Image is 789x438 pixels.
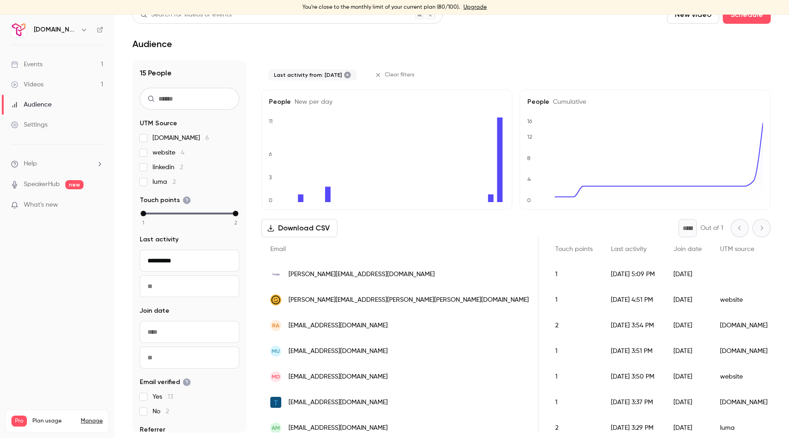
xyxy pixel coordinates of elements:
[711,287,777,313] div: website
[546,262,602,287] div: 1
[711,390,777,415] div: [DOMAIN_NAME]
[711,338,777,364] div: [DOMAIN_NAME]
[272,373,280,381] span: MD
[546,390,602,415] div: 1
[602,390,664,415] div: [DATE] 3:37 PM
[371,68,420,82] button: Clear filters
[549,99,586,105] span: Cumulative
[234,219,237,227] span: 2
[289,321,388,331] span: [EMAIL_ADDRESS][DOMAIN_NAME]
[602,313,664,338] div: [DATE] 3:54 PM
[81,417,103,425] a: Manage
[181,150,184,156] span: 4
[289,270,435,279] span: [PERSON_NAME][EMAIL_ADDRESS][DOMAIN_NAME]
[270,246,286,252] span: Email
[527,134,532,140] text: 12
[140,68,239,79] h1: 15 People
[664,262,711,287] div: [DATE]
[65,180,84,189] span: new
[289,295,529,305] span: [PERSON_NAME][EMAIL_ADDRESS][PERSON_NAME][PERSON_NAME][DOMAIN_NAME]
[205,135,209,141] span: 6
[272,321,279,330] span: RA
[664,364,711,390] div: [DATE]
[602,364,664,390] div: [DATE] 3:50 PM
[527,97,763,107] h5: People
[711,313,777,338] div: [DOMAIN_NAME]
[166,408,169,415] span: 2
[24,180,60,189] a: SpeakerHub
[132,38,172,49] h1: Audience
[168,394,173,400] span: 13
[34,25,77,34] h6: [DOMAIN_NAME]
[274,71,342,79] span: Last activity from: [DATE]
[385,71,415,79] span: Clear filters
[180,164,183,171] span: 2
[664,313,711,338] div: [DATE]
[602,338,664,364] div: [DATE] 3:51 PM
[289,423,388,433] span: [EMAIL_ADDRESS][DOMAIN_NAME]
[527,118,532,124] text: 16
[546,364,602,390] div: 1
[153,163,183,172] span: linkedin
[664,287,711,313] div: [DATE]
[272,424,280,432] span: am
[142,219,144,227] span: 1
[555,246,593,252] span: Touch points
[153,392,173,401] span: Yes
[173,179,176,185] span: 2
[527,197,531,203] text: 0
[261,219,337,237] button: Download CSV
[140,378,191,387] span: Email verified
[153,134,209,143] span: [DOMAIN_NAME]
[140,119,177,128] span: UTM Source
[11,60,42,69] div: Events
[291,99,332,105] span: New per day
[140,306,169,315] span: Join date
[32,417,75,425] span: Plan usage
[272,347,280,355] span: MU
[602,287,664,313] div: [DATE] 4:51 PM
[546,287,602,313] div: 1
[270,269,281,280] img: propellerbonds.com
[546,313,602,338] div: 2
[153,407,169,416] span: No
[153,177,176,187] span: luma
[268,151,272,157] text: 6
[711,364,777,390] div: website
[527,176,531,182] text: 4
[463,4,487,11] a: Upgrade
[141,211,146,216] div: min
[289,398,388,407] span: [EMAIL_ADDRESS][DOMAIN_NAME]
[700,224,723,233] p: Out of 1
[269,97,505,107] h5: People
[24,159,37,169] span: Help
[723,5,771,24] button: Schedule
[602,262,664,287] div: [DATE] 5:09 PM
[673,246,702,252] span: Join date
[140,425,165,434] span: Referrer
[11,159,103,169] li: help-dropdown-opener
[140,235,179,244] span: Last activity
[611,246,647,252] span: Last activity
[11,22,26,37] img: Trigify.io
[269,174,272,181] text: 3
[11,80,43,89] div: Videos
[233,211,238,216] div: max
[11,100,52,109] div: Audience
[11,120,47,129] div: Settings
[667,5,719,24] button: New video
[270,294,281,305] img: maloon.de
[11,416,27,427] span: Pro
[140,196,191,205] span: Touch points
[24,200,58,210] span: What's new
[527,155,531,161] text: 8
[720,246,754,252] span: UTM source
[289,347,388,356] span: [EMAIL_ADDRESS][DOMAIN_NAME]
[289,372,388,382] span: [EMAIL_ADDRESS][DOMAIN_NAME]
[140,10,231,20] div: Search for videos or events
[664,390,711,415] div: [DATE]
[153,148,184,157] span: website
[268,118,273,124] text: 11
[546,338,602,364] div: 1
[268,197,273,203] text: 0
